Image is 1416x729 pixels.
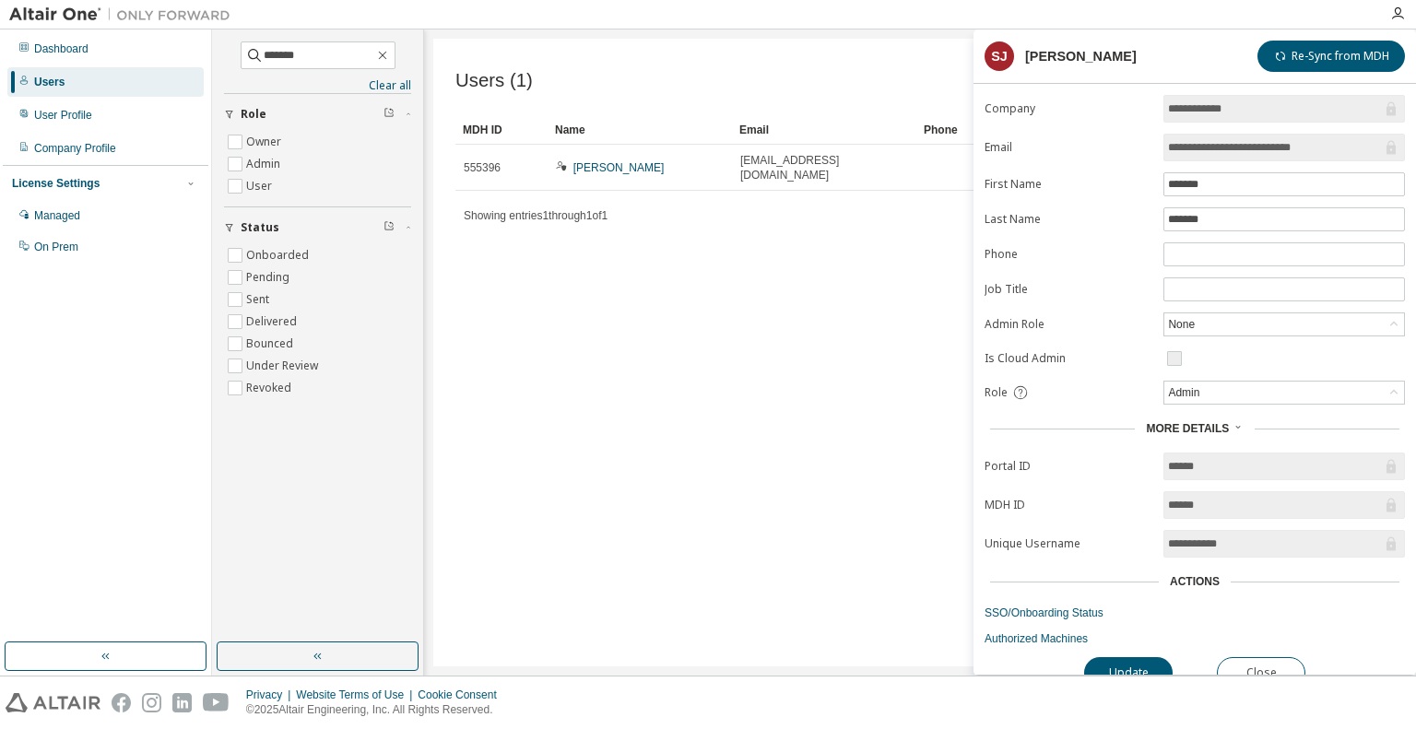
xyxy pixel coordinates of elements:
label: Bounced [246,333,297,355]
div: Cookie Consent [418,688,507,702]
label: Owner [246,131,285,153]
span: Role [985,385,1008,400]
div: Company Profile [34,141,116,156]
a: [PERSON_NAME] [573,161,665,174]
label: Onboarded [246,244,313,266]
span: Users (1) [455,70,533,91]
a: Authorized Machines [985,631,1405,646]
div: SJ [985,41,1014,71]
label: Under Review [246,355,322,377]
span: 555396 [464,160,501,175]
label: Email [985,140,1152,155]
div: None [1164,313,1404,335]
div: Name [555,115,725,145]
div: Admin [1165,382,1202,403]
div: MDH ID [463,115,540,145]
label: First Name [985,177,1152,192]
label: Is Cloud Admin [985,351,1152,366]
img: linkedin.svg [172,693,192,712]
span: Showing entries 1 through 1 of 1 [464,209,608,222]
label: Company [985,101,1152,116]
a: SSO/Onboarding Status [985,606,1405,620]
label: Admin [246,153,284,175]
label: Delivered [246,311,301,333]
span: Status [241,220,279,235]
label: User [246,175,276,197]
label: Job Title [985,282,1152,297]
div: Dashboard [34,41,88,56]
div: License Settings [12,176,100,191]
img: Altair One [9,6,240,24]
button: Update [1084,657,1173,688]
span: [EMAIL_ADDRESS][DOMAIN_NAME] [740,153,908,182]
label: MDH ID [985,498,1152,512]
div: Admin [1164,382,1404,404]
div: Managed [34,208,80,223]
label: Unique Username [985,536,1152,551]
label: Revoked [246,377,295,399]
div: Actions [1170,574,1220,589]
div: Privacy [246,688,296,702]
label: Sent [246,288,273,311]
div: Website Terms of Use [296,688,418,702]
button: Close [1217,657,1305,688]
img: youtube.svg [203,693,230,712]
span: More Details [1146,422,1229,435]
img: altair_logo.svg [6,693,100,712]
label: Portal ID [985,459,1152,474]
label: Phone [985,247,1152,262]
p: © 2025 Altair Engineering, Inc. All Rights Reserved. [246,702,508,718]
label: Admin Role [985,317,1152,332]
button: Status [224,207,411,248]
span: Clear filter [383,107,395,122]
div: None [1165,314,1198,335]
span: Clear filter [383,220,395,235]
label: Pending [246,266,293,288]
button: Role [224,94,411,135]
div: Phone [924,115,1093,145]
label: Last Name [985,212,1152,227]
div: On Prem [34,240,78,254]
span: Role [241,107,266,122]
div: User Profile [34,108,92,123]
img: instagram.svg [142,693,161,712]
div: [PERSON_NAME] [1025,49,1137,64]
button: Re-Sync from MDH [1257,41,1405,72]
a: Clear all [224,78,411,93]
img: facebook.svg [112,693,131,712]
div: Users [34,75,65,89]
div: Email [739,115,909,145]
